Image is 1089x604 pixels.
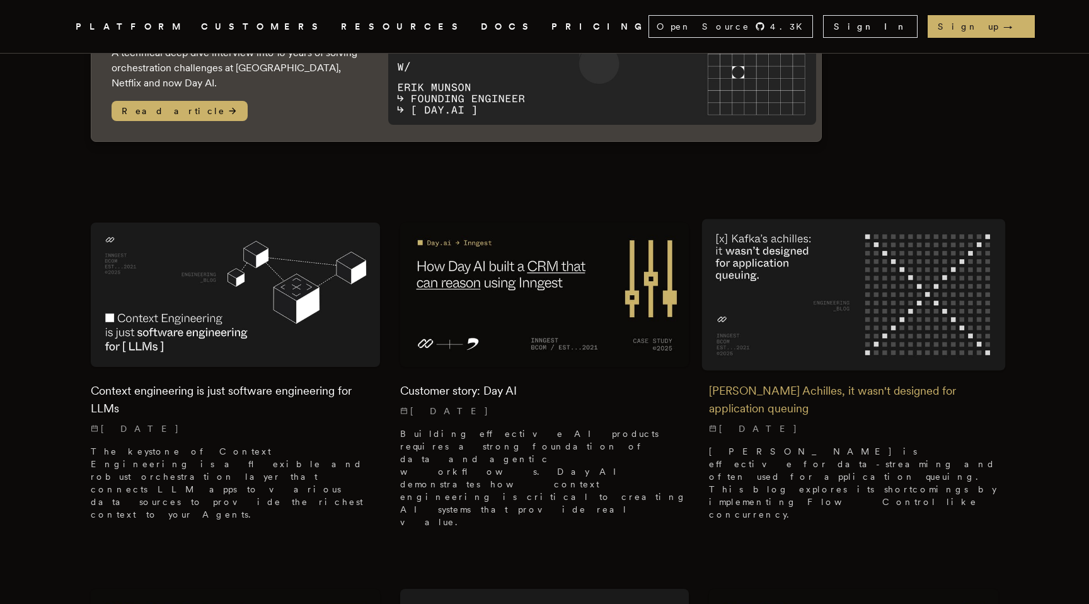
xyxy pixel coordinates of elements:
[91,445,380,521] p: The keystone of Context Engineering is a flexible and robust orchestration layer that connects LL...
[91,223,380,531] a: Featured image for Context engineering is just software engineering for LLMs blog postContext eng...
[91,382,380,417] h2: Context engineering is just software engineering for LLMs
[709,382,998,417] h2: [PERSON_NAME] Achilles, it wasn't designed for application queuing
[112,45,363,91] p: A technical deep dive interview into 10 years of solving orchestration challenges at [GEOGRAPHIC_...
[709,422,998,435] p: [DATE]
[702,219,1006,371] img: Featured image for Kafka's Achilles, it wasn't designed for application queuing blog post
[400,223,689,367] img: Featured image for Customer story: Day AI blog post
[112,101,248,121] span: Read article
[400,427,689,528] p: Building effective AI products requires a strong foundation of data and agentic workflows. Day AI...
[709,445,998,521] p: [PERSON_NAME] is effective for data-streaming and often used for application queuing. This blog e...
[928,15,1035,38] a: Sign up
[201,19,326,35] a: CUSTOMERS
[91,223,380,367] img: Featured image for Context engineering is just software engineering for LLMs blog post
[400,405,689,417] p: [DATE]
[400,223,689,538] a: Featured image for Customer story: Day AI blog postCustomer story: Day AI[DATE] Building effectiv...
[709,223,998,531] a: Featured image for Kafka's Achilles, it wasn't designed for application queuing blog post[PERSON_...
[481,19,536,35] a: DOCS
[770,20,810,33] span: 4.3 K
[551,19,648,35] a: PRICING
[657,20,750,33] span: Open Source
[1003,20,1025,33] span: →
[91,422,380,435] p: [DATE]
[341,19,466,35] button: RESOURCES
[400,382,689,400] h2: Customer story: Day AI
[76,19,186,35] button: PLATFORM
[823,15,918,38] a: Sign In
